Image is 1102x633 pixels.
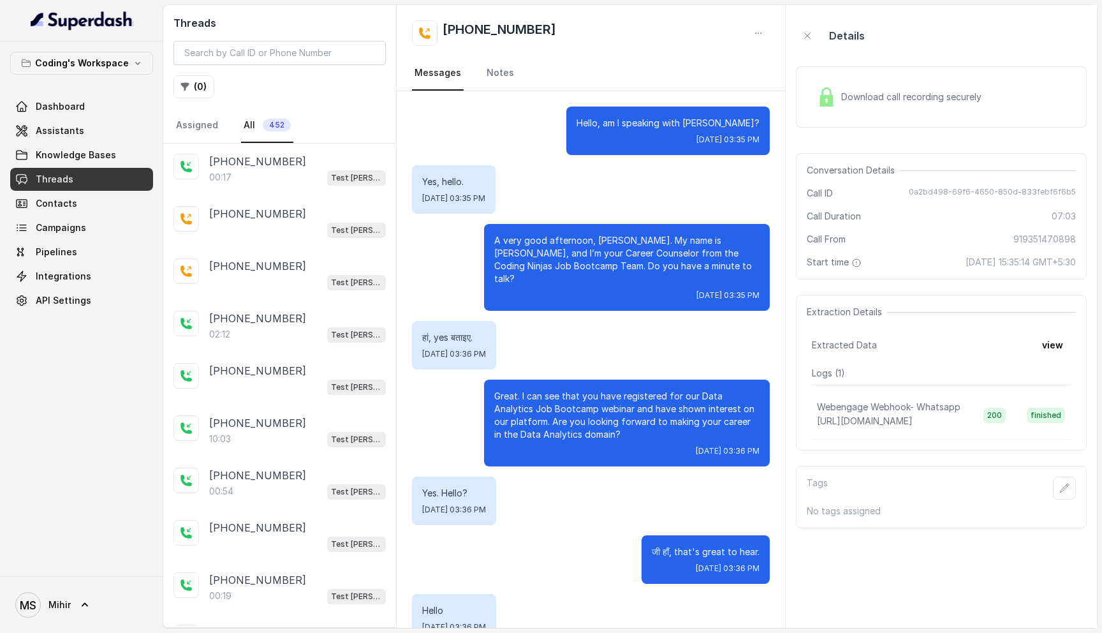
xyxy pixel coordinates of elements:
[807,306,887,318] span: Extraction Details
[494,390,760,441] p: Great. I can see that you have registered for our Data Analytics Job Bootcamp webinar and have sh...
[331,172,382,184] p: Test [PERSON_NAME]
[36,221,86,234] span: Campaigns
[422,505,486,515] span: [DATE] 03:36 PM
[652,546,760,558] p: जी हाँ, that's great to hear.
[10,52,153,75] button: Coding's Workspace
[31,10,133,31] img: light.svg
[422,604,486,617] p: Hello
[209,520,306,535] p: [PHONE_NUMBER]
[36,246,77,258] span: Pipelines
[807,164,900,177] span: Conversation Details
[696,446,760,456] span: [DATE] 03:36 PM
[209,363,306,378] p: [PHONE_NUMBER]
[48,599,71,611] span: Mihir
[36,270,91,283] span: Integrations
[1013,233,1076,246] span: 919351470898
[909,187,1076,200] span: 0a2bd498-69f6-4650-850d-833febf6f6b5
[10,95,153,118] a: Dashboard
[209,206,306,221] p: [PHONE_NUMBER]
[209,572,306,588] p: [PHONE_NUMBER]
[173,108,221,143] a: Assigned
[209,171,231,184] p: 00:17
[817,87,836,107] img: Lock Icon
[331,538,382,551] p: Test [PERSON_NAME]
[263,119,291,131] span: 452
[209,311,306,326] p: [PHONE_NUMBER]
[807,210,861,223] span: Call Duration
[173,75,214,98] button: (0)
[36,173,73,186] span: Threads
[812,367,1071,380] p: Logs ( 1 )
[696,135,760,145] span: [DATE] 03:35 PM
[807,477,828,500] p: Tags
[331,590,382,603] p: Test [PERSON_NAME]
[412,56,464,91] a: Messages
[209,258,306,274] p: [PHONE_NUMBER]
[443,20,556,46] h2: [PHONE_NUMBER]
[331,276,382,289] p: Test [PERSON_NAME]
[812,339,877,352] span: Extracted Data
[209,415,306,431] p: [PHONE_NUMBER]
[807,187,833,200] span: Call ID
[1027,408,1065,423] span: finished
[331,381,382,394] p: Test [PERSON_NAME]
[696,290,760,301] span: [DATE] 03:35 PM
[36,100,85,113] span: Dashboard
[173,108,386,143] nav: Tabs
[36,149,116,161] span: Knowledge Bases
[331,329,382,341] p: Test [PERSON_NAME]
[422,193,485,204] span: [DATE] 03:35 PM
[173,15,386,31] h2: Threads
[10,168,153,191] a: Threads
[36,197,77,210] span: Contacts
[36,294,91,307] span: API Settings
[841,91,987,103] span: Download call recording securely
[36,124,84,137] span: Assistants
[209,328,230,341] p: 02:12
[422,175,485,188] p: Yes, hello.
[817,401,960,413] p: Webengage Webhook- Whatsapp
[817,415,913,426] span: [URL][DOMAIN_NAME]
[331,433,382,446] p: Test [PERSON_NAME]
[10,265,153,288] a: Integrations
[10,289,153,312] a: API Settings
[331,224,382,237] p: Test [PERSON_NAME]
[10,144,153,167] a: Knowledge Bases
[1052,210,1076,223] span: 07:03
[35,56,129,71] p: Coding's Workspace
[209,468,306,483] p: [PHONE_NUMBER]
[209,485,233,498] p: 00:54
[983,408,1006,423] span: 200
[209,433,231,445] p: 10:03
[696,563,760,574] span: [DATE] 03:36 PM
[241,108,293,143] a: All452
[173,41,386,65] input: Search by Call ID or Phone Number
[494,234,760,285] p: A very good afternoon, [PERSON_NAME]. My name is [PERSON_NAME], and I’m your Career Counselor fro...
[807,505,1076,518] p: No tags assigned
[10,216,153,239] a: Campaigns
[1034,334,1071,357] button: view
[422,349,486,359] span: [DATE] 03:36 PM
[209,154,306,169] p: [PHONE_NUMBER]
[807,256,864,269] span: Start time
[412,56,770,91] nav: Tabs
[10,587,153,623] a: Mihir
[10,119,153,142] a: Assistants
[966,256,1076,269] span: [DATE] 15:35:14 GMT+5:30
[10,241,153,264] a: Pipelines
[331,486,382,498] p: Test [PERSON_NAME]
[422,331,486,344] p: हां, yes बताइए.
[209,590,231,602] p: 00:19
[577,117,760,130] p: Hello, am I speaking with [PERSON_NAME]?
[484,56,517,91] a: Notes
[829,28,865,43] p: Details
[20,599,36,612] text: MS
[422,622,486,632] span: [DATE] 03:36 PM
[807,233,846,246] span: Call From
[422,487,486,500] p: Yes. Hello?
[10,192,153,215] a: Contacts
